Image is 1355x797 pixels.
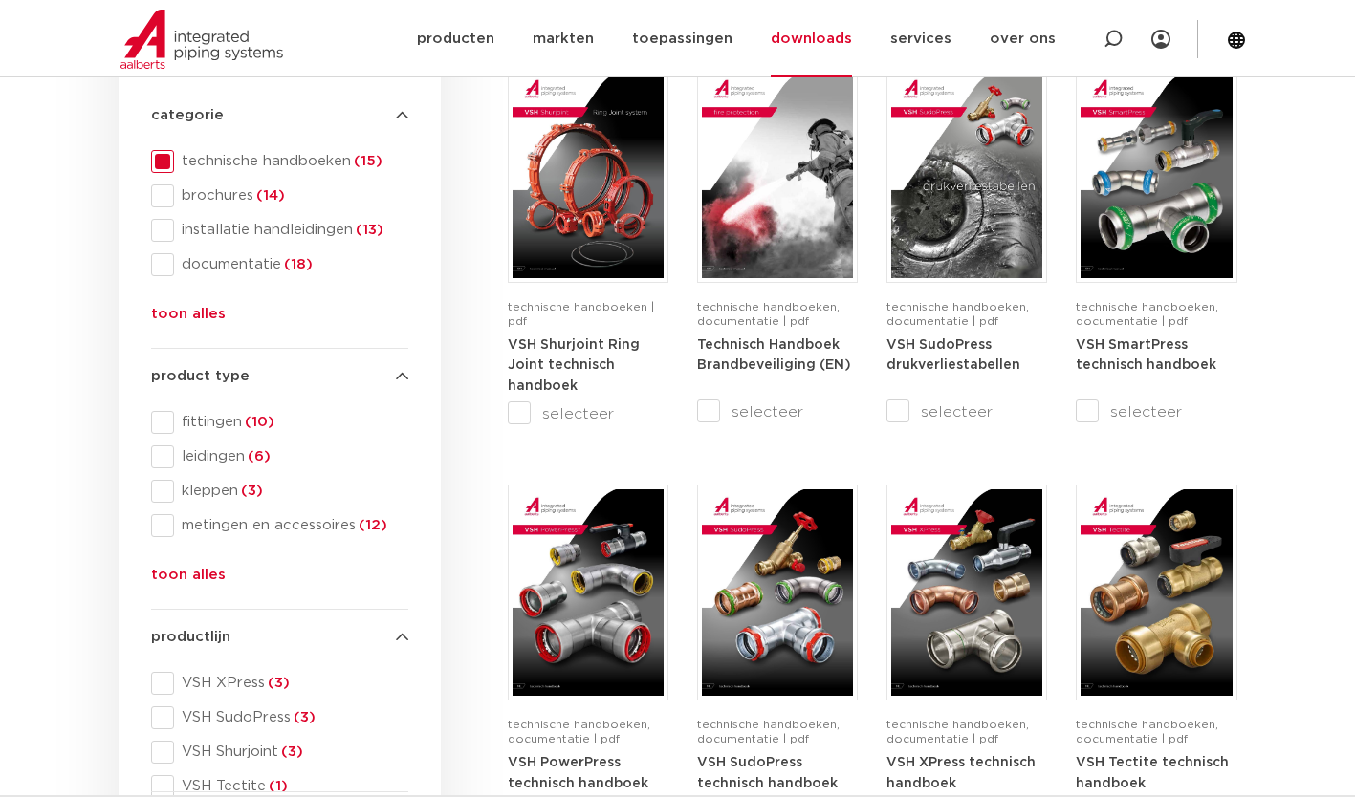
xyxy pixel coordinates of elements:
[151,626,408,649] h4: productlijn
[174,186,408,205] span: brochures
[1076,400,1236,423] label: selecteer
[508,337,640,393] a: VSH Shurjoint Ring Joint technisch handboek
[1076,756,1229,790] strong: VSH Tectite technisch handboek
[886,755,1036,790] a: VSH XPress technisch handboek
[697,756,838,790] strong: VSH SudoPress technisch handboek
[1076,755,1229,790] a: VSH Tectite technisch handboek
[174,516,408,535] span: metingen en accessoires
[1076,301,1218,327] span: technische handboeken, documentatie | pdf
[278,744,303,759] span: (3)
[891,72,1042,278] img: VSH-SudoPress_A4PLT_5007706_2024-2.0_NL-pdf.jpg
[174,674,408,693] span: VSH XPress
[174,413,408,432] span: fittingen
[151,253,408,276] div: documentatie(18)
[151,741,408,764] div: VSH Shurjoint(3)
[891,489,1042,696] img: VSH-XPress_A4TM_5008762_2025_4.1_NL-pdf.jpg
[174,447,408,466] span: leidingen
[886,301,1029,327] span: technische handboeken, documentatie | pdf
[174,743,408,762] span: VSH Shurjoint
[151,706,408,729] div: VSH SudoPress(3)
[697,400,858,423] label: selecteer
[266,779,288,793] span: (1)
[151,514,408,537] div: metingen en accessoires(12)
[174,255,408,274] span: documentatie
[238,484,263,498] span: (3)
[265,676,290,690] span: (3)
[356,518,387,532] span: (12)
[697,337,851,373] a: Technisch Handboek Brandbeveiliging (EN)
[886,756,1036,790] strong: VSH XPress technisch handboek
[151,672,408,695] div: VSH XPress(3)
[174,482,408,501] span: kleppen
[697,755,838,790] a: VSH SudoPress technisch handboek
[174,152,408,171] span: technische handboeken
[508,338,640,393] strong: VSH Shurjoint Ring Joint technisch handboek
[151,303,226,334] button: toon alles
[513,72,664,278] img: VSH-Shurjoint-RJ_A4TM_5011380_2025_1.1_EN-pdf.jpg
[174,777,408,796] span: VSH Tectite
[351,154,382,168] span: (15)
[1081,72,1232,278] img: VSH-SmartPress_A4TM_5009301_2023_2.0-EN-pdf.jpg
[886,338,1020,373] strong: VSH SudoPress drukverliestabellen
[886,719,1029,744] span: technische handboeken, documentatie | pdf
[508,301,654,327] span: technische handboeken | pdf
[1081,489,1232,696] img: VSH-Tectite_A4TM_5009376-2024-2.0_NL-pdf.jpg
[151,104,408,127] h4: categorie
[1076,338,1216,373] strong: VSH SmartPress technisch handboek
[281,257,313,271] span: (18)
[151,411,408,434] div: fittingen(10)
[697,719,840,744] span: technische handboeken, documentatie | pdf
[151,564,226,594] button: toon alles
[702,489,853,696] img: VSH-SudoPress_A4TM_5001604-2023-3.0_NL-pdf.jpg
[151,365,408,388] h4: product type
[151,445,408,468] div: leidingen(6)
[508,402,668,425] label: selecteer
[508,755,648,790] a: VSH PowerPress technisch handboek
[886,400,1047,423] label: selecteer
[174,708,408,727] span: VSH SudoPress
[513,489,664,696] img: VSH-PowerPress_A4TM_5008817_2024_3.1_NL-pdf.jpg
[245,449,271,463] span: (6)
[151,184,408,207] div: brochures(14)
[1076,719,1218,744] span: technische handboeken, documentatie | pdf
[242,415,274,429] span: (10)
[353,223,383,237] span: (13)
[151,480,408,503] div: kleppen(3)
[508,719,650,744] span: technische handboeken, documentatie | pdf
[508,756,648,790] strong: VSH PowerPress technisch handboek
[291,710,316,724] span: (3)
[697,301,840,327] span: technische handboeken, documentatie | pdf
[1076,337,1216,373] a: VSH SmartPress technisch handboek
[697,338,851,373] strong: Technisch Handboek Brandbeveiliging (EN)
[174,221,408,240] span: installatie handleidingen
[151,219,408,242] div: installatie handleidingen(13)
[702,72,853,278] img: FireProtection_A4TM_5007915_2025_2.0_EN-1-pdf.jpg
[253,188,285,203] span: (14)
[151,150,408,173] div: technische handboeken(15)
[886,337,1020,373] a: VSH SudoPress drukverliestabellen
